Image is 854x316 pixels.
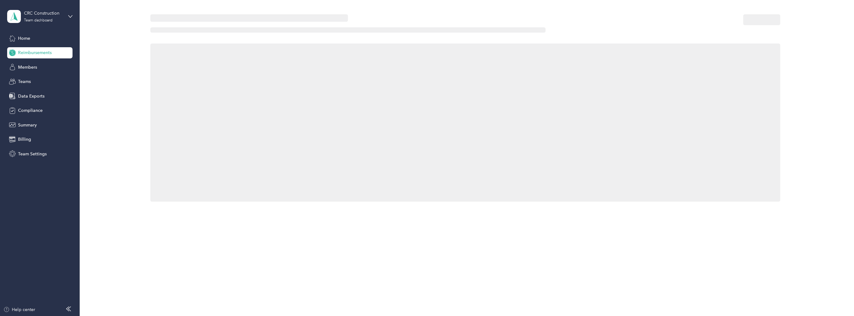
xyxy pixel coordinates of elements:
div: CRC Construction [24,10,63,16]
span: Billing [18,136,31,143]
div: Team dashboard [24,19,53,22]
span: Summary [18,122,37,128]
span: Home [18,35,30,42]
span: Reimbursements [18,49,52,56]
span: Members [18,64,37,71]
span: Compliance [18,107,43,114]
span: Data Exports [18,93,45,99]
span: Teams [18,78,31,85]
iframe: Everlance-gr Chat Button Frame [819,281,854,316]
button: Help center [3,306,35,313]
span: Team Settings [18,151,47,157]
